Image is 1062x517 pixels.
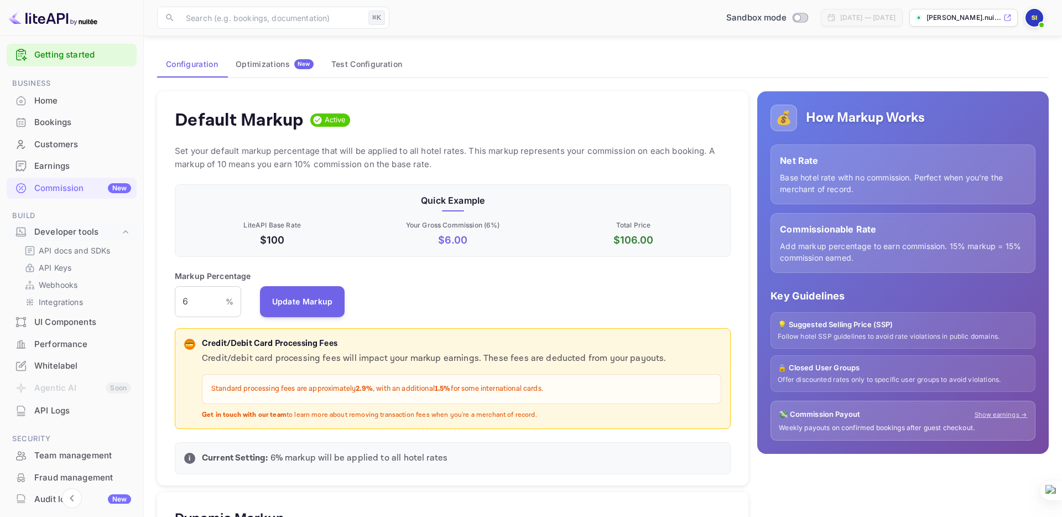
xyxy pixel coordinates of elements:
span: New [294,60,314,68]
a: UI Components [7,312,137,332]
img: saiful ihsan [1025,9,1043,27]
a: Team management [7,445,137,466]
div: Audit logsNew [7,489,137,510]
span: Active [320,115,351,126]
div: Audit logs [34,493,131,506]
img: LiteAPI logo [9,9,97,27]
p: Integrations [39,296,83,308]
p: Set your default markup percentage that will be applied to all hotel rates. This markup represent... [175,144,731,171]
p: $100 [184,232,360,247]
a: Audit logsNew [7,489,137,509]
div: Fraud management [34,472,131,484]
a: Earnings [7,156,137,176]
div: Integrations [20,294,132,310]
div: API Logs [34,405,131,417]
strong: Get in touch with our team [202,411,287,419]
p: $ 106.00 [545,232,721,247]
p: 💡 Suggested Selling Price (SSP) [778,319,1028,330]
input: Search (e.g. bookings, documentation) [179,7,364,29]
div: UI Components [34,316,131,329]
div: Bookings [7,112,137,133]
div: Customers [7,134,137,156]
a: CommissionNew [7,178,137,198]
strong: Current Setting: [202,452,268,464]
div: New [108,183,131,193]
button: Update Markup [260,286,345,317]
a: Home [7,90,137,111]
div: Earnings [7,156,137,177]
div: API Logs [7,400,137,422]
input: 0 [175,286,226,317]
div: Getting started [7,44,137,66]
span: Business [7,77,137,90]
a: Fraud management [7,467,137,488]
div: API Keys [20,260,132,276]
div: Webhooks [20,277,132,293]
p: Credit/Debit Card Processing Fees [202,338,721,350]
p: Quick Example [184,194,721,207]
p: Offer discounted rates only to specific user groups to avoid violations. [778,375,1028,385]
div: Fraud management [7,467,137,489]
p: $ 6.00 [365,232,540,247]
div: Performance [7,334,137,355]
a: Customers [7,134,137,154]
div: New [108,494,131,504]
p: Credit/debit card processing fees will impact your markup earnings. These fees are deducted from ... [202,352,721,365]
div: Whitelabel [7,355,137,377]
a: Webhooks [24,279,128,291]
div: ⌘K [368,11,385,25]
div: Home [7,90,137,112]
div: Switch to Production mode [722,12,812,24]
div: Commission [34,182,131,195]
div: Home [34,95,131,107]
a: Bookings [7,112,137,132]
p: API docs and SDKs [39,245,111,256]
p: % [226,296,233,307]
div: UI Components [7,312,137,333]
div: CommissionNew [7,178,137,199]
button: Collapse navigation [62,488,82,508]
h5: How Markup Works [806,109,925,127]
p: 💰 [775,108,792,128]
a: Getting started [34,49,131,61]
p: LiteAPI Base Rate [184,220,360,230]
strong: 1.5% [435,384,451,394]
p: [PERSON_NAME].nui... [926,13,1001,23]
p: Markup Percentage [175,270,251,282]
span: Security [7,433,137,445]
p: Key Guidelines [771,288,1035,303]
a: API Keys [24,262,128,273]
span: Sandbox mode [726,12,787,24]
a: API docs and SDKs [24,245,128,256]
p: Total Price [545,220,721,230]
div: [DATE] — [DATE] [840,13,896,23]
div: Customers [34,138,131,151]
p: 🔒 Closed User Groups [778,363,1028,374]
p: Commissionable Rate [780,223,1026,236]
p: API Keys [39,262,71,273]
p: to learn more about removing transaction fees when you're a merchant of record. [202,411,721,420]
div: API docs and SDKs [20,242,132,258]
p: Add markup percentage to earn commission. 15% markup = 15% commission earned. [780,240,1026,263]
p: Weekly payouts on confirmed bookings after guest checkout. [779,423,1027,433]
div: Earnings [34,160,131,173]
p: i [189,453,190,463]
p: Net Rate [780,154,1026,167]
a: Show earnings → [975,410,1027,420]
div: Performance [34,338,131,351]
div: Team management [7,445,137,467]
p: Standard processing fees are approximately , with an additional for some international cards. [211,384,712,395]
button: Configuration [157,51,227,77]
p: Base hotel rate with no commission. Perfect when you're the merchant of record. [780,172,1026,195]
div: Team management [34,449,131,462]
a: Performance [7,334,137,354]
div: Developer tools [7,223,137,242]
div: Developer tools [34,226,120,239]
button: Test Configuration [322,51,411,77]
div: Optimizations [236,59,314,69]
p: 💸 Commission Payout [779,409,860,420]
div: Whitelabel [34,360,131,373]
a: Integrations [24,296,128,308]
a: API Logs [7,400,137,421]
p: 💳 [185,339,194,349]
